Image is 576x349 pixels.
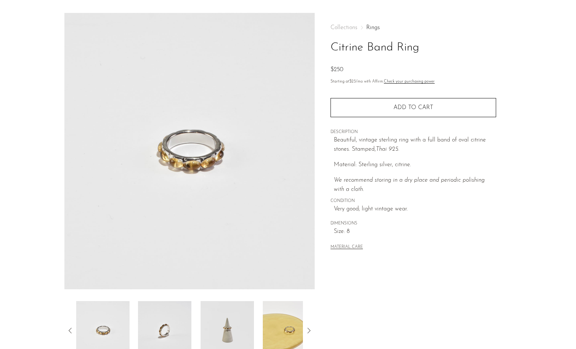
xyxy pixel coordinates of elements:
[334,136,496,154] p: Beautiful, vintage sterling ring with a full band of oval citrine stones. Stamped,
[331,98,496,117] button: Add to cart
[376,146,399,152] em: Thai 925.
[334,227,496,237] span: Size: 8
[331,78,496,85] p: Starting at /mo with Affirm.
[331,38,496,57] h1: Citrine Band Ring
[331,67,343,73] span: $250
[331,25,357,31] span: Collections
[349,80,356,84] span: $23
[334,205,496,214] span: Very good; light vintage wear.
[331,25,496,31] nav: Breadcrumbs
[331,129,496,136] span: DESCRIPTION
[331,220,496,227] span: DIMENSIONS
[64,13,315,289] img: Citrine Band Ring
[331,198,496,205] span: CONDITION
[334,160,496,170] p: Material: Sterling silver, citrine.
[384,80,435,84] a: Check your purchasing power - Learn more about Affirm Financing (opens in modal)
[393,104,433,111] span: Add to cart
[334,177,485,193] i: We recommend storing in a dry place and periodic polishing with a cloth.
[331,245,363,250] button: MATERIAL CARE
[366,25,380,31] a: Rings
